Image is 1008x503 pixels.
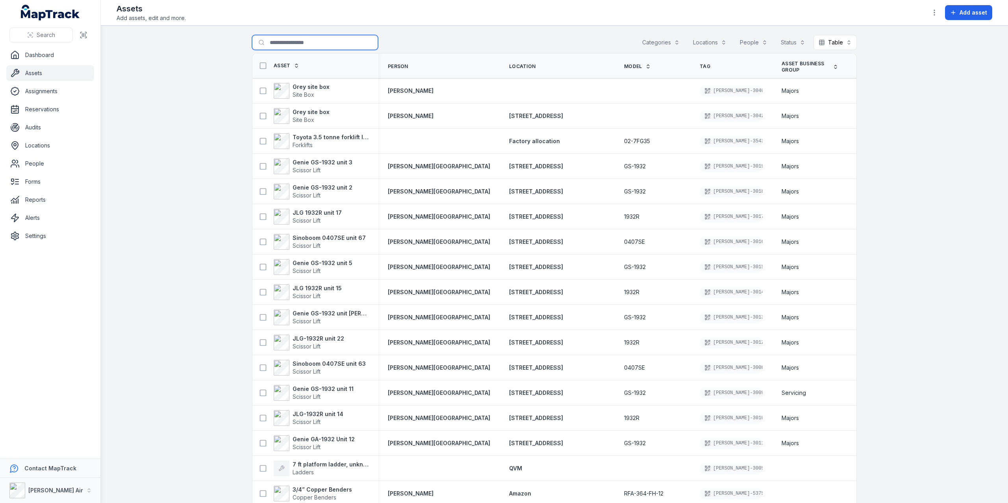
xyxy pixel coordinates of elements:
[293,461,369,468] strong: 7 ft platform ladder, unknown brand
[293,83,330,91] strong: Grey site box
[274,461,369,476] a: 7 ft platform ladder, unknown brandLadders
[274,259,352,275] a: Genie GS-1932 unit 5Scissor Lift
[24,465,76,472] strong: Contact MapTrack
[293,293,321,299] span: Scissor Lift
[6,120,94,135] a: Audits
[782,188,799,195] span: Majors
[274,310,369,325] a: Genie GS-1932 unit [PERSON_NAME] 7Scissor Lift
[293,393,321,400] span: Scissor Lift
[509,465,522,472] span: QVM
[509,364,563,372] a: [STREET_ADDRESS]
[509,188,563,195] span: [STREET_ADDRESS]
[388,263,490,271] a: [PERSON_NAME][GEOGRAPHIC_DATA]
[388,439,490,447] a: [PERSON_NAME][GEOGRAPHIC_DATA]
[293,310,369,317] strong: Genie GS-1932 unit [PERSON_NAME] 7
[293,267,321,274] span: Scissor Lift
[782,162,799,170] span: Majors
[293,486,352,494] strong: 3/4” Copper Benders
[509,263,563,271] a: [STREET_ADDRESS]
[960,9,987,17] span: Add asset
[700,111,763,122] div: [PERSON_NAME]-3042
[274,335,344,350] a: JLG-1932R unit 22Scissor Lift
[700,287,763,298] div: [PERSON_NAME]-3014
[6,174,94,190] a: Forms
[388,162,490,170] a: [PERSON_NAME][GEOGRAPHIC_DATA]
[509,238,563,245] span: [STREET_ADDRESS]
[624,213,639,221] span: 1932R
[700,186,763,197] div: [PERSON_NAME]-3018
[509,389,563,397] a: [STREET_ADDRESS]
[6,228,94,244] a: Settings
[388,238,490,246] a: [PERSON_NAME][GEOGRAPHIC_DATA]
[293,435,355,443] strong: Genie GA-1932 Unit 12
[624,313,646,321] span: GS-1932
[624,63,651,70] a: Model
[945,5,992,20] button: Add asset
[624,339,639,346] span: 1932R
[813,35,857,50] button: Table
[274,234,366,250] a: Sinoboom 0407SE unit 67Scissor Lift
[624,439,646,447] span: GS-1932
[293,192,321,199] span: Scissor Lift
[293,284,342,292] strong: JLG 1932R unit 15
[388,389,490,397] strong: [PERSON_NAME][GEOGRAPHIC_DATA]
[6,65,94,81] a: Assets
[293,184,352,192] strong: Genie GS-1932 unit 2
[274,108,330,124] a: Grey site boxSite Box
[117,14,186,22] span: Add assets, edit and more.
[637,35,685,50] button: Categories
[388,288,490,296] a: [PERSON_NAME][GEOGRAPHIC_DATA]
[37,31,55,39] span: Search
[293,234,366,242] strong: Sinoboom 0407SE unit 67
[700,312,763,323] div: [PERSON_NAME]-3013
[509,289,563,295] span: [STREET_ADDRESS]
[782,389,806,397] span: Servicing
[782,238,799,246] span: Majors
[509,364,563,371] span: [STREET_ADDRESS]
[6,83,94,99] a: Assignments
[700,85,763,96] div: [PERSON_NAME]-3040
[6,101,94,117] a: Reservations
[509,137,560,145] a: Factory allocation
[782,61,838,73] a: Asset Business Group
[700,438,763,449] div: [PERSON_NAME]-3011
[700,413,763,424] div: [PERSON_NAME]-3010
[388,112,434,120] strong: [PERSON_NAME]
[274,435,355,451] a: Genie GA-1932 Unit 12Scissor Lift
[624,490,663,497] span: RFA-364-FH-12
[782,313,799,321] span: Majors
[509,414,563,422] a: [STREET_ADDRESS]
[293,133,369,141] strong: Toyota 3.5 tonne forklift lpg
[293,142,313,148] span: Forklifts
[509,464,522,472] a: QVM
[782,364,799,372] span: Majors
[388,87,434,95] a: [PERSON_NAME]
[624,137,650,145] span: 02-7FG35
[509,440,563,446] span: [STREET_ADDRESS]
[782,213,799,221] span: Majors
[624,288,639,296] span: 1932R
[293,360,366,368] strong: Sinoboom 0407SE unit 63
[274,63,299,69] a: Asset
[388,364,490,372] a: [PERSON_NAME][GEOGRAPHIC_DATA]
[782,137,799,145] span: Majors
[776,35,810,50] button: Status
[509,389,563,396] span: [STREET_ADDRESS]
[293,343,321,350] span: Scissor Lift
[509,63,535,70] span: Location
[700,136,763,147] div: [PERSON_NAME]-3543
[274,360,366,376] a: Sinoboom 0407SE unit 63Scissor Lift
[700,463,763,474] div: [PERSON_NAME]-3005
[782,87,799,95] span: Majors
[293,209,342,217] strong: JLG 1932R unit 17
[388,414,490,422] a: [PERSON_NAME][GEOGRAPHIC_DATA]
[274,184,352,199] a: Genie GS-1932 unit 2Scissor Lift
[388,490,434,497] strong: [PERSON_NAME]
[293,158,352,166] strong: Genie GS-1932 unit 3
[624,263,646,271] span: GS-1932
[293,410,343,418] strong: JLG-1932R unit 14
[293,217,321,224] span: Scissor Lift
